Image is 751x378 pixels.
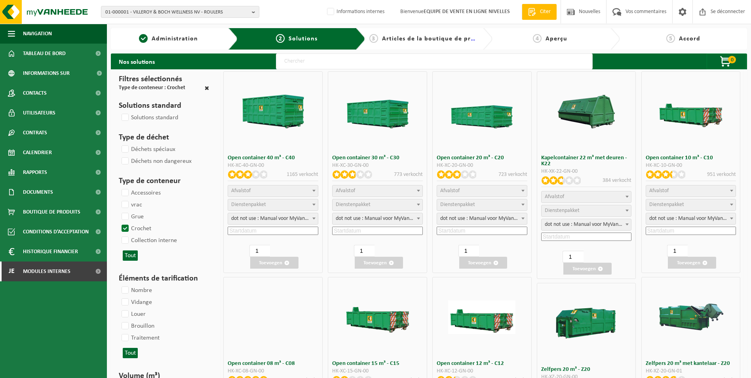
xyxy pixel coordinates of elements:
label: vrac [120,199,142,211]
button: 01-000001 - VILLEROY & BOCH WELLNESS NV - ROULERS [101,6,259,18]
span: Dienstenpakket [336,202,371,208]
span: Historique financier [23,242,78,262]
div: HK-XC-10-GN-00 [646,163,736,168]
span: Afvalstof [545,194,564,200]
p: 773 verkocht [394,170,423,179]
input: Startdatum [541,233,632,241]
span: Solutions [289,36,318,42]
input: Startdatum [646,227,736,235]
span: Afvalstof [440,188,460,194]
img: HK-XC-12-GN-00 [448,300,515,334]
span: Conditions d’acceptation [23,222,89,242]
span: Citer [538,8,553,16]
img: HK-XC-20-GN-00 [448,95,515,128]
input: 1 [667,245,688,257]
div: HK-XC-15-GN-00 [332,368,423,374]
input: 1 [354,245,375,257]
span: 5 [666,34,675,43]
span: Tableau de bord [23,44,66,63]
div: HK-XK-22-GN-00 [541,169,632,174]
input: 1 [458,245,479,257]
img: HK-XC-40-GN-00 [240,95,307,128]
label: Informations internes [325,6,384,18]
span: Administration [152,36,198,42]
span: Afvalstof [649,188,669,194]
span: Afvalstof [336,188,355,194]
h3: Open container 12 m³ - C12 [437,361,527,367]
strong: EQUIPE DE VENTE EN LIGNE NIVELLES [424,9,510,15]
span: Accord [679,36,700,42]
input: Chercher [276,53,593,69]
div: HK-XC-30-GN-00 [332,163,423,168]
span: Utilisateurs [23,103,55,123]
span: Afvalstof [231,188,251,194]
span: 1 [139,34,148,43]
h3: Filtres sélectionnés [119,73,209,85]
label: Collection interne [120,235,177,246]
h3: Type de déchet [119,132,209,143]
h3: Zelfpers 20 m³ - Z20 [541,367,632,372]
font: Toevoegen [363,260,387,265]
span: 3 [369,34,378,43]
label: Vidange [120,296,152,308]
label: Solutions standard [120,112,178,124]
img: HK-XK-22-GN-00 [553,95,620,128]
img: HK-XC-15-GN-00 [344,300,411,334]
a: 2Solutions [244,34,349,44]
input: 1 [249,245,270,257]
a: 4Aperçu [496,34,604,44]
font: Toevoegen [572,266,596,271]
h3: Open container 40 m³ - C40 [228,155,318,161]
a: 5Accord [624,34,743,44]
input: Startdatum [437,227,527,235]
span: Dienstenpakket [545,208,580,214]
h3: Open container 08 m³ - C08 [228,361,318,367]
p: 951 verkocht [707,170,736,179]
h3: Open container 10 m³ - C10 [646,155,736,161]
input: Startdatum [228,227,318,235]
button: Toevoegen [563,263,612,275]
span: Calendrier [23,143,52,162]
span: Articles de la boutique de produits [382,36,490,42]
h3: Kapelcontainer 22 m³ met deuren - K22 [541,155,632,167]
h3: Open container 15 m³ - C15 [332,361,423,367]
font: Bienvenue [400,9,510,15]
span: Type de conteneur : Crochet [119,85,185,91]
span: Dienstenpakket [440,202,475,208]
div: HK-XC-08-GN-00 [228,368,318,374]
label: Déchets non dangereux [120,155,192,167]
h3: Zelfpers 20 m³ met kantelaar - Z20 [646,361,736,367]
span: Rapports [23,162,47,182]
span: 4 [533,34,542,43]
span: dot not use : Manual voor MyVanheede [541,219,632,231]
span: Dienstenpakket [649,202,684,208]
label: Nombre [120,284,152,296]
label: Crochet [120,223,151,235]
span: dot not use : Manual voor MyVanheede [542,219,631,230]
font: Toevoegen [468,260,491,265]
span: dot not use : Manual voor MyVanheede [437,213,527,224]
h3: Éléments de tarification [119,273,209,284]
button: Tout [123,348,138,358]
div: HK-XC-12-GN-00 [437,368,527,374]
div: HK-XC-40-GN-00 [228,163,318,168]
span: 2 [276,34,285,43]
img: HK-XC-10-GN-00 [657,95,724,128]
span: dot not use : Manual voor MyVanheede [333,213,422,224]
h3: Type de conteneur [119,175,209,187]
h3: Solutions standard [119,100,209,112]
label: Accessoires [120,187,161,199]
span: dot not use : Manual voor MyVanheede [646,213,736,224]
button: 0 [707,53,746,69]
div: HK-XC-20-GN-00 [437,163,527,168]
span: dot not use : Manual voor MyVanheede [437,213,527,225]
span: 0 [728,56,736,63]
span: Documents [23,182,53,202]
span: dot not use : Manual voor MyVanheede [228,213,318,225]
span: Modules internes [23,262,70,281]
span: Informations sur l’entreprise [23,63,91,83]
button: Toevoegen [250,257,298,269]
h3: Open container 20 m³ - C20 [437,155,527,161]
span: Navigation [23,24,52,44]
a: 1Administration [115,34,222,44]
